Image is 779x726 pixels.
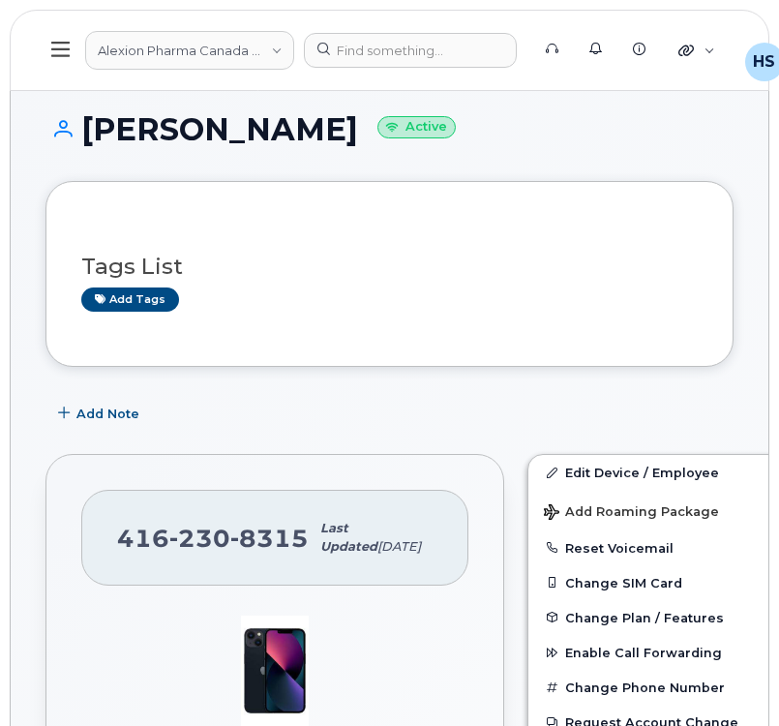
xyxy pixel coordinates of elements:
[117,524,309,553] span: 416
[76,405,139,423] span: Add Note
[565,646,722,660] span: Enable Call Forwarding
[377,116,456,138] small: Active
[544,504,719,523] span: Add Roaming Package
[45,396,156,431] button: Add Note
[169,524,230,553] span: 230
[81,287,179,312] a: Add tags
[377,539,421,554] span: [DATE]
[81,255,698,279] h3: Tags List
[230,524,309,553] span: 8315
[565,610,724,624] span: Change Plan / Features
[320,521,377,553] span: Last updated
[45,112,734,146] h1: [PERSON_NAME]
